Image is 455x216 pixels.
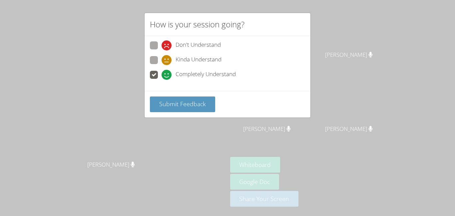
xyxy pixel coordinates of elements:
[150,18,244,30] h2: How is your session going?
[176,40,221,50] span: Don't Understand
[159,100,206,108] span: Submit Feedback
[176,70,236,80] span: Completely Understand
[150,96,215,112] button: Submit Feedback
[176,55,222,65] span: Kinda Understand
